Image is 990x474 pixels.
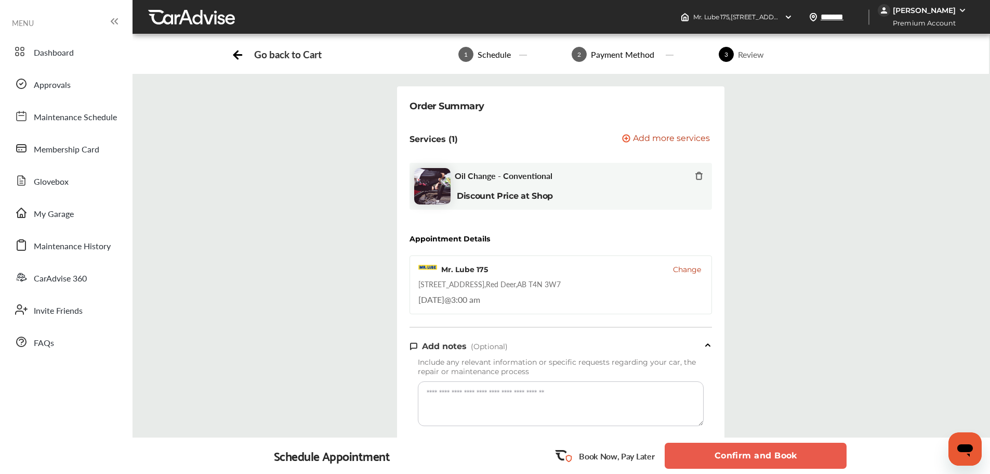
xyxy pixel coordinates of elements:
[622,134,712,144] a: Add more services
[410,99,484,113] div: Order Summary
[868,9,869,25] img: header-divider.bc55588e.svg
[410,342,418,351] img: note-icon.db9493fa.svg
[458,47,473,62] span: 1
[809,13,817,21] img: location_vector.a44bc228.svg
[9,38,122,65] a: Dashboard
[622,134,710,144] button: Add more services
[893,6,956,15] div: [PERSON_NAME]
[410,235,490,243] div: Appointment Details
[9,103,122,130] a: Maintenance Schedule
[587,48,658,60] div: Payment Method
[948,432,982,466] iframe: Button to launch messaging window
[414,168,451,204] img: oil-change-thumb.jpg
[579,450,654,462] p: Book Now, Pay Later
[418,265,437,274] img: logo-mr-lube.png
[693,13,859,21] span: Mr. Lube 175 , [STREET_ADDRESS] Red Deer , AB T4N 3W7
[878,4,890,17] img: jVpblrzwTbfkPYzPPzSLxeg0AAAAASUVORK5CYII=
[274,449,390,463] div: Schedule Appointment
[34,143,99,157] span: Membership Card
[34,46,74,60] span: Dashboard
[418,293,444,305] span: [DATE]
[34,240,111,253] span: Maintenance History
[34,208,74,221] span: My Garage
[9,328,122,355] a: FAQs
[34,304,83,318] span: Invite Friends
[879,18,963,29] span: Premium Account
[9,167,122,194] a: Glovebox
[9,199,122,226] a: My Garage
[34,111,117,124] span: Maintenance Schedule
[451,293,480,305] span: 3:00 am
[958,6,967,15] img: WGsFRI8htEPBVLJbROoPRyZpYNWhNONpIPPETTm6eUC0GeLEiAAAAAElFTkSuQmCC
[673,264,701,275] button: Change
[9,296,122,323] a: Invite Friends
[9,135,122,162] a: Membership Card
[457,191,553,201] b: Discount Price at Shop
[473,48,515,60] div: Schedule
[9,232,122,259] a: Maintenance History
[441,264,488,275] div: Mr. Lube 175
[34,175,69,189] span: Glovebox
[444,293,451,305] span: @
[418,279,561,289] div: [STREET_ADDRESS] , Red Deer , AB T4N 3W7
[665,443,847,469] button: Confirm and Book
[34,79,71,92] span: Approvals
[422,341,467,351] span: Add notes
[719,47,734,62] span: 3
[410,134,458,144] p: Services (1)
[9,264,122,291] a: CarAdvise 360
[254,48,321,60] div: Go back to Cart
[572,47,587,62] span: 2
[471,342,508,351] span: (Optional)
[34,272,87,286] span: CarAdvise 360
[681,13,689,21] img: header-home-logo.8d720a4f.svg
[9,70,122,97] a: Approvals
[34,337,54,350] span: FAQs
[418,357,696,376] span: Include any relevant information or specific requests regarding your car, the repair or maintenan...
[12,19,34,27] span: MENU
[633,134,710,144] span: Add more services
[734,48,768,60] div: Review
[455,171,552,181] span: Oil Change - Conventional
[784,13,793,21] img: header-down-arrow.9dd2ce7d.svg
